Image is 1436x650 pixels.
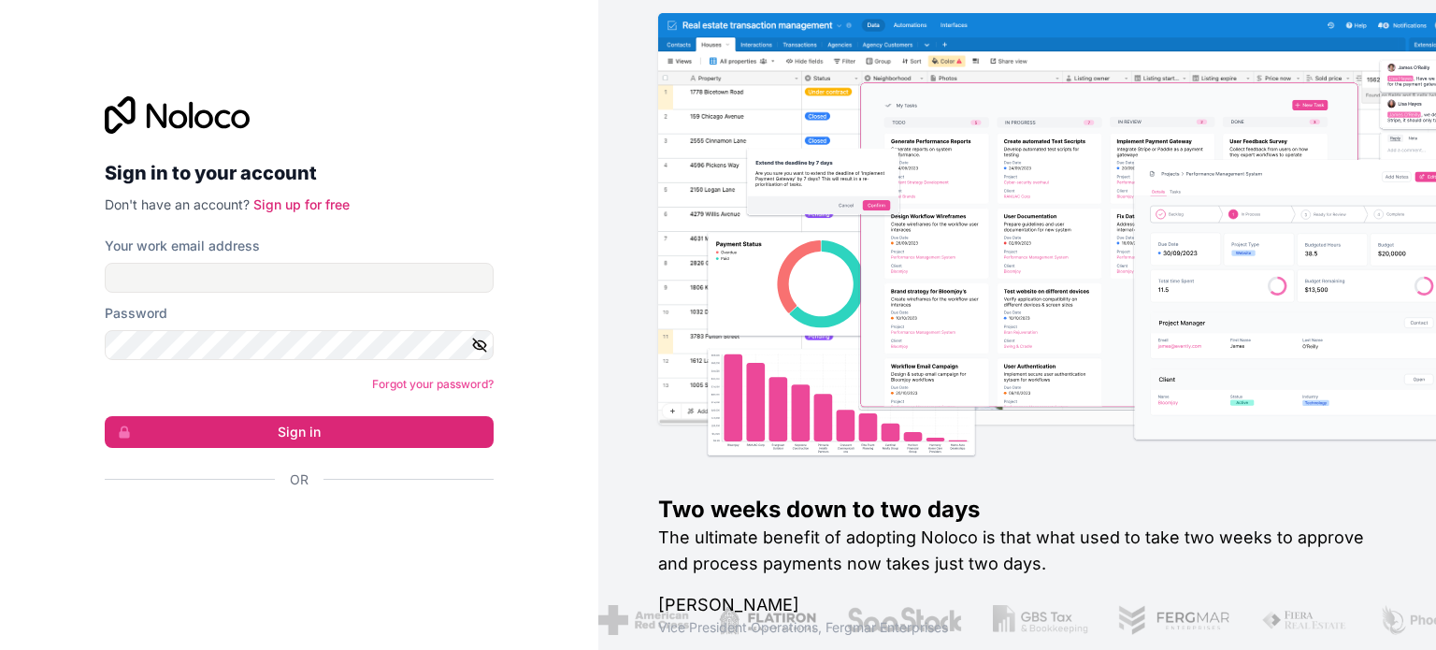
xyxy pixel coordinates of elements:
h2: Sign in to your account [105,156,494,190]
h1: [PERSON_NAME] [658,592,1376,618]
button: Sign in [105,416,494,448]
h1: Vice President Operations , Fergmar Enterprises [658,618,1376,637]
input: Password [105,330,494,360]
label: Password [105,304,167,323]
input: Email address [105,263,494,293]
img: /assets/american-red-cross-BAupjrZR.png [598,605,689,635]
label: Your work email address [105,237,260,255]
h1: Two weeks down to two days [658,495,1376,525]
span: Don't have an account? [105,196,250,212]
a: Forgot your password? [372,377,494,391]
h2: The ultimate benefit of adopting Noloco is that what used to take two weeks to approve and proces... [658,525,1376,577]
span: Or [290,470,309,489]
a: Sign up for free [253,196,350,212]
